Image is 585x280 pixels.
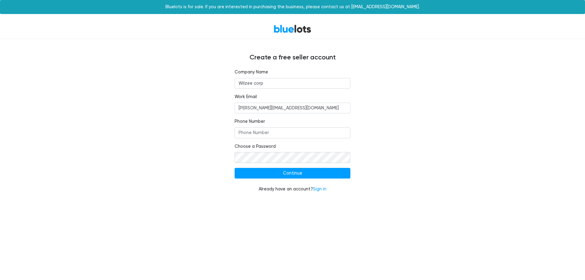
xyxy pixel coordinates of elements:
label: Phone Number [235,118,265,125]
a: BlueLots [274,24,311,33]
h4: Create a free seller account [110,54,475,62]
input: Work Email [235,103,350,114]
label: Work Email [235,94,257,100]
label: Company Name [235,69,268,76]
div: Already have an account? [235,186,350,193]
label: Choose a Password [235,143,276,150]
a: Sign in [313,186,326,192]
input: Phone Number [235,127,350,138]
input: Company Name [235,78,350,89]
input: Continue [235,168,350,179]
